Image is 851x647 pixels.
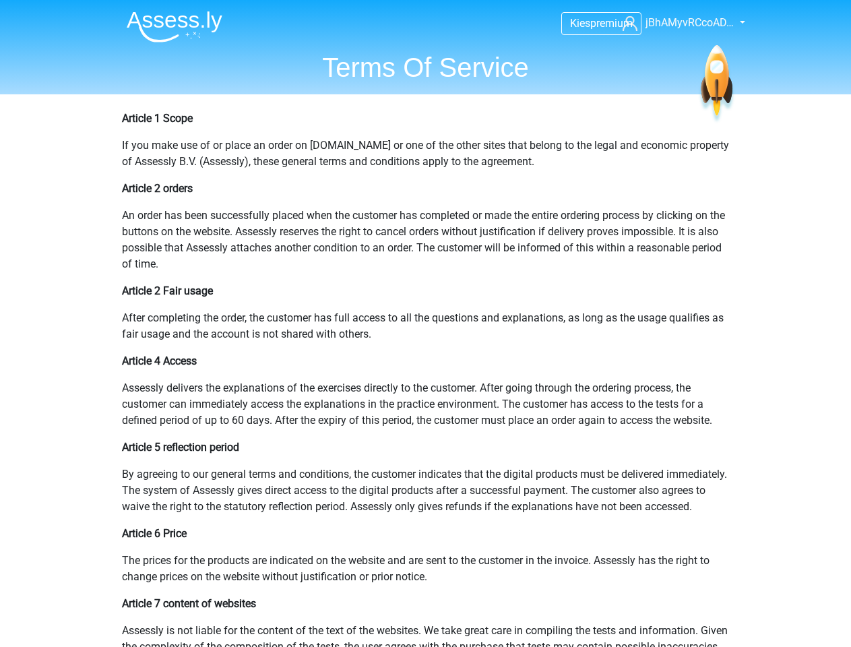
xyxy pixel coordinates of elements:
[122,284,213,297] b: Article 2 Fair usage
[116,51,736,84] h1: Terms Of Service
[562,14,641,32] a: Kiespremium
[122,553,730,585] p: The prices for the products are indicated on the website and are sent to the customer in the invo...
[590,17,633,30] span: premium
[122,441,239,454] b: Article 5 reflection period
[122,182,193,195] b: Article 2 orders
[122,466,730,515] p: By agreeing to our general terms and conditions, the customer indicates that the digital products...
[127,11,222,42] img: Assessly
[122,310,730,342] p: After completing the order, the customer has full access to all the questions and explanations, a...
[122,355,197,367] b: Article 4 Access
[570,17,590,30] span: Kies
[122,380,730,429] p: Assessly delivers the explanations of the exercises directly to the customer. After going through...
[122,208,730,272] p: An order has been successfully placed when the customer has completed or made the entire ordering...
[122,527,187,540] b: Article 6 Price
[645,16,734,29] span: jBhAMyvRCcoAD…
[698,45,735,124] img: spaceship.7d73109d6933.svg
[122,137,730,170] p: If you make use of or place an order on [DOMAIN_NAME] or one of the other sites that belong to th...
[122,112,193,125] b: Article 1 Scope
[122,597,256,610] b: Article 7 content of websites
[617,15,735,31] a: jBhAMyvRCcoAD…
